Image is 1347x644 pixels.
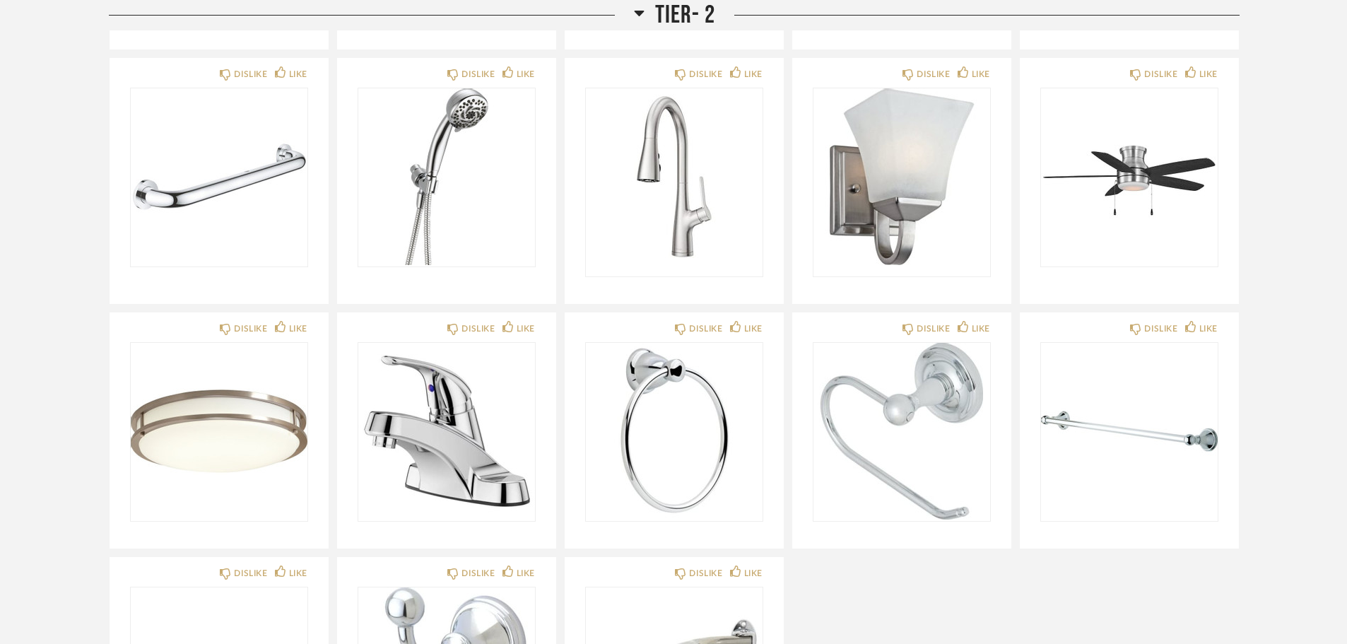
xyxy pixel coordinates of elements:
[461,322,495,336] div: DISLIKE
[131,343,307,520] img: undefined
[1144,67,1177,81] div: DISLIKE
[689,322,722,336] div: DISLIKE
[358,343,535,520] img: undefined
[744,67,763,81] div: LIKE
[744,322,763,336] div: LIKE
[972,322,990,336] div: LIKE
[234,322,267,336] div: DISLIKE
[972,67,990,81] div: LIKE
[813,88,990,265] img: undefined
[1041,343,1218,520] img: undefined
[289,566,307,580] div: LIKE
[289,67,307,81] div: LIKE
[517,322,535,336] div: LIKE
[517,67,535,81] div: LIKE
[917,67,950,81] div: DISLIKE
[234,566,267,580] div: DISLIKE
[358,88,535,265] img: undefined
[234,67,267,81] div: DISLIKE
[689,566,722,580] div: DISLIKE
[586,88,763,265] div: 0
[517,566,535,580] div: LIKE
[131,88,307,265] img: undefined
[813,343,990,520] img: undefined
[744,566,763,580] div: LIKE
[917,322,950,336] div: DISLIKE
[1144,322,1177,336] div: DISLIKE
[1041,88,1218,265] img: undefined
[461,67,495,81] div: DISLIKE
[289,322,307,336] div: LIKE
[586,88,763,265] img: undefined
[813,88,990,265] div: 0
[461,566,495,580] div: DISLIKE
[586,343,763,520] img: undefined
[1199,67,1218,81] div: LIKE
[1199,322,1218,336] div: LIKE
[689,67,722,81] div: DISLIKE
